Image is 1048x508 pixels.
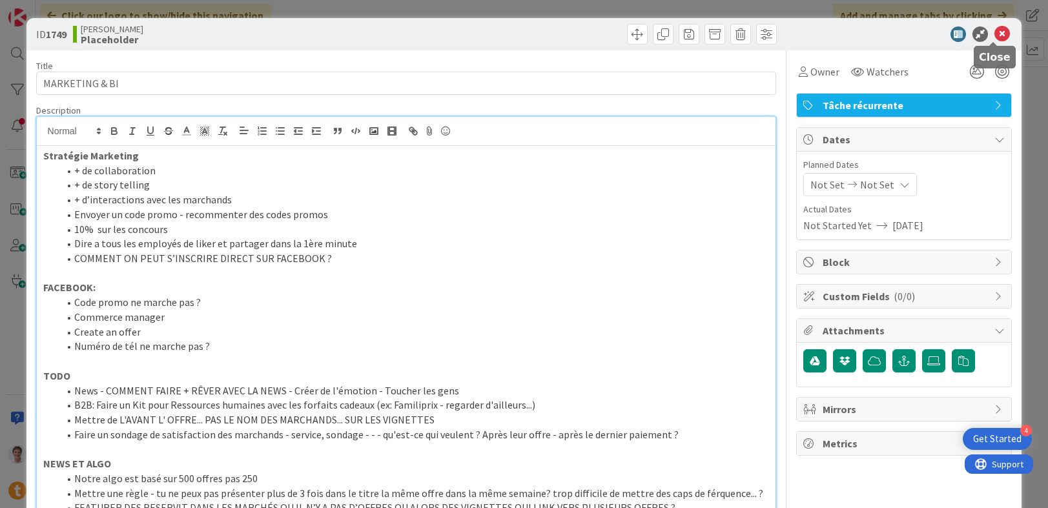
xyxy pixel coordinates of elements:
span: Dates [823,132,988,147]
span: Support [27,2,59,17]
li: + d’interactions avec les marchands [59,192,770,207]
li: Envoyer un code promo - recommenter des codes promos [59,207,770,222]
span: Planned Dates [803,158,1005,172]
span: Not Started Yet [803,218,872,233]
div: 4 [1020,425,1032,436]
b: Placeholder [81,34,143,45]
li: Numéro de tél ne marche pas ? [59,339,770,354]
strong: FACEBOOK: [43,281,96,294]
li: B2B: Faire un Kit pour Ressources humaines avec les forfaits cadeaux (ex: Familiprix - regarder d... [59,398,770,412]
span: Not Set [810,177,845,192]
span: ID [36,26,67,42]
li: Notre algo est basé sur 500 offres pas 250 [59,471,770,486]
span: Block [823,254,988,270]
li: Faire un sondage de satisfaction des marchands - service, sondage - - - qu'est-ce qui veulent ? A... [59,427,770,442]
span: Not Set [860,177,894,192]
li: Dire a tous les employés de liker et partager dans la 1ère minute [59,236,770,251]
h5: Close [979,51,1011,63]
li: News - COMMENT FAIRE + RÊVER AVEC LA NEWS - Créer de l'émotion - Toucher les gens [59,383,770,398]
li: 10% sur les concours [59,222,770,237]
span: Mirrors [823,401,988,417]
li: Commerce manager [59,310,770,325]
div: Open Get Started checklist, remaining modules: 4 [963,428,1032,450]
strong: NEWS ET ALGO [43,457,111,470]
li: Mettre de L'AVANT L' OFFRE... PAS LE NOM DES MARCHANDS... SUR LES VIGNETTES [59,412,770,427]
div: Get Started [973,432,1022,445]
span: Description [36,105,81,116]
span: [DATE] [892,218,923,233]
span: ( 0/0 ) [894,290,915,303]
span: Watchers [867,64,909,79]
span: Owner [810,64,839,79]
label: Title [36,60,53,72]
span: Tâche récurrente [823,97,988,113]
span: Attachments [823,323,988,338]
li: Mettre une règle - tu ne peux pas présenter plus de 3 fois dans le titre la même offre dans la mê... [59,486,770,501]
strong: Stratégie Marketing [43,149,139,162]
li: + de story telling [59,178,770,192]
span: Actual Dates [803,203,1005,216]
strong: TODO [43,369,70,382]
b: 1749 [46,28,67,41]
span: Metrics [823,436,988,451]
li: COMMENT ON PEUT S’INSCRIRE DIRECT SUR FACEBOOK ? [59,251,770,266]
span: [PERSON_NAME] [81,24,143,34]
span: Custom Fields [823,289,988,304]
input: type card name here... [36,72,777,95]
li: Create an offer [59,325,770,340]
li: + de collaboration [59,163,770,178]
li: Code promo ne marche pas ? [59,295,770,310]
